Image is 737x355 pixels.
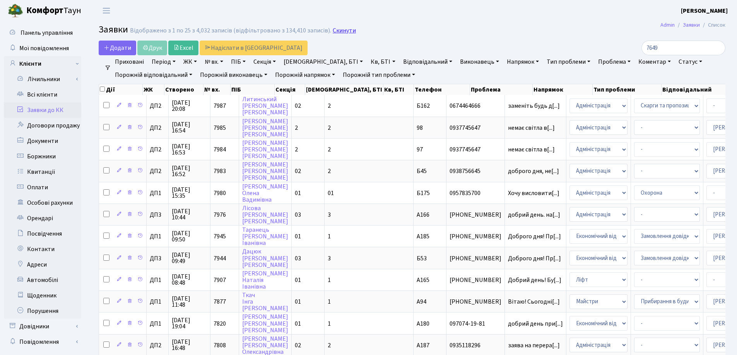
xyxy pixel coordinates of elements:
[508,189,559,197] span: Хочу висловити[...]
[99,41,136,55] a: Додати
[450,125,501,131] span: 0937745647
[214,276,226,284] span: 7907
[112,68,195,82] a: Порожній відповідальний
[172,252,207,264] span: [DATE] 09:49
[214,232,226,241] span: 7945
[4,272,81,288] a: Автомобілі
[417,124,423,132] span: 98
[4,241,81,257] a: Контакти
[4,164,81,180] a: Квитанції
[4,41,81,56] a: Мої повідомлення
[4,195,81,211] a: Особові рахунки
[508,211,560,219] span: добрий день. на[...]
[197,68,270,82] a: Порожній виконавець
[172,165,207,177] span: [DATE] 16:52
[4,87,81,102] a: Всі клієнти
[457,55,502,68] a: Виконавець
[544,55,593,68] a: Тип проблеми
[508,232,561,241] span: Доброго дня! Пр[...]
[168,41,198,55] a: Excel
[417,341,429,350] span: А187
[641,41,725,55] input: Пошук...
[203,84,231,95] th: № вх.
[214,124,226,132] span: 7985
[328,254,331,263] span: 3
[172,121,207,134] span: [DATE] 16:54
[328,167,331,175] span: 2
[417,254,427,263] span: Б53
[417,102,430,110] span: Б162
[295,145,298,154] span: 2
[214,297,226,306] span: 7877
[150,299,165,305] span: ДП1
[172,187,207,199] span: [DATE] 15:35
[417,211,429,219] span: А166
[214,102,226,110] span: 7987
[4,211,81,226] a: Орендарі
[231,84,275,95] th: ПІБ
[450,321,501,327] span: 097074-19-81
[214,167,226,175] span: 7983
[662,84,731,95] th: Відповідальний
[172,230,207,243] span: [DATE] 09:50
[172,339,207,351] span: [DATE] 16:48
[242,117,288,139] a: [PERSON_NAME][PERSON_NAME][PERSON_NAME]
[508,167,559,175] span: доброго дня, не[...]
[328,341,331,350] span: 2
[681,7,728,15] b: [PERSON_NAME]
[328,211,331,219] span: 3
[417,167,427,175] span: Б45
[150,342,165,348] span: ДП2
[400,55,455,68] a: Відповідальний
[242,226,288,247] a: Таранець[PERSON_NAME]Іванівна
[328,232,331,241] span: 1
[242,139,288,160] a: [PERSON_NAME][PERSON_NAME][PERSON_NAME]
[19,44,69,53] span: Мої повідомлення
[4,334,81,350] a: Повідомлення
[149,55,179,68] a: Період
[595,55,634,68] a: Проблема
[150,277,165,283] span: ДП1
[242,313,288,335] a: [PERSON_NAME][PERSON_NAME][PERSON_NAME]
[508,276,561,284] span: Добрий день! Бу[...]
[4,303,81,319] a: Порушення
[340,68,418,82] a: Порожній тип проблеми
[242,160,288,182] a: [PERSON_NAME][PERSON_NAME][PERSON_NAME]
[214,319,226,328] span: 7820
[450,146,501,153] span: 0937745647
[593,84,661,95] th: Тип проблеми
[504,55,542,68] a: Напрямок
[4,102,81,118] a: Заявки до КК
[250,55,279,68] a: Секція
[681,6,728,15] a: [PERSON_NAME]
[649,17,737,33] nav: breadcrumb
[295,297,301,306] span: 01
[172,143,207,156] span: [DATE] 16:53
[172,296,207,308] span: [DATE] 11:48
[228,55,249,68] a: ПІБ
[450,103,501,109] span: 0674464666
[417,297,426,306] span: А94
[143,84,164,95] th: ЖК
[450,277,501,283] span: [PHONE_NUMBER]
[683,21,700,29] a: Заявки
[417,189,430,197] span: Б175
[4,118,81,133] a: Договори продажу
[4,149,81,164] a: Боржники
[99,23,128,36] span: Заявки
[450,212,501,218] span: [PHONE_NUMBER]
[508,341,560,350] span: заява на перера[...]
[180,55,200,68] a: ЖК
[295,211,301,219] span: 03
[328,276,331,284] span: 1
[164,84,203,95] th: Створено
[214,341,226,350] span: 7808
[8,3,23,19] img: logo.png
[450,190,501,196] span: 0957835700
[450,299,501,305] span: [PHONE_NUMBER]
[328,102,331,110] span: 2
[328,189,334,197] span: 01
[295,124,298,132] span: 2
[214,211,226,219] span: 7976
[214,189,226,197] span: 7980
